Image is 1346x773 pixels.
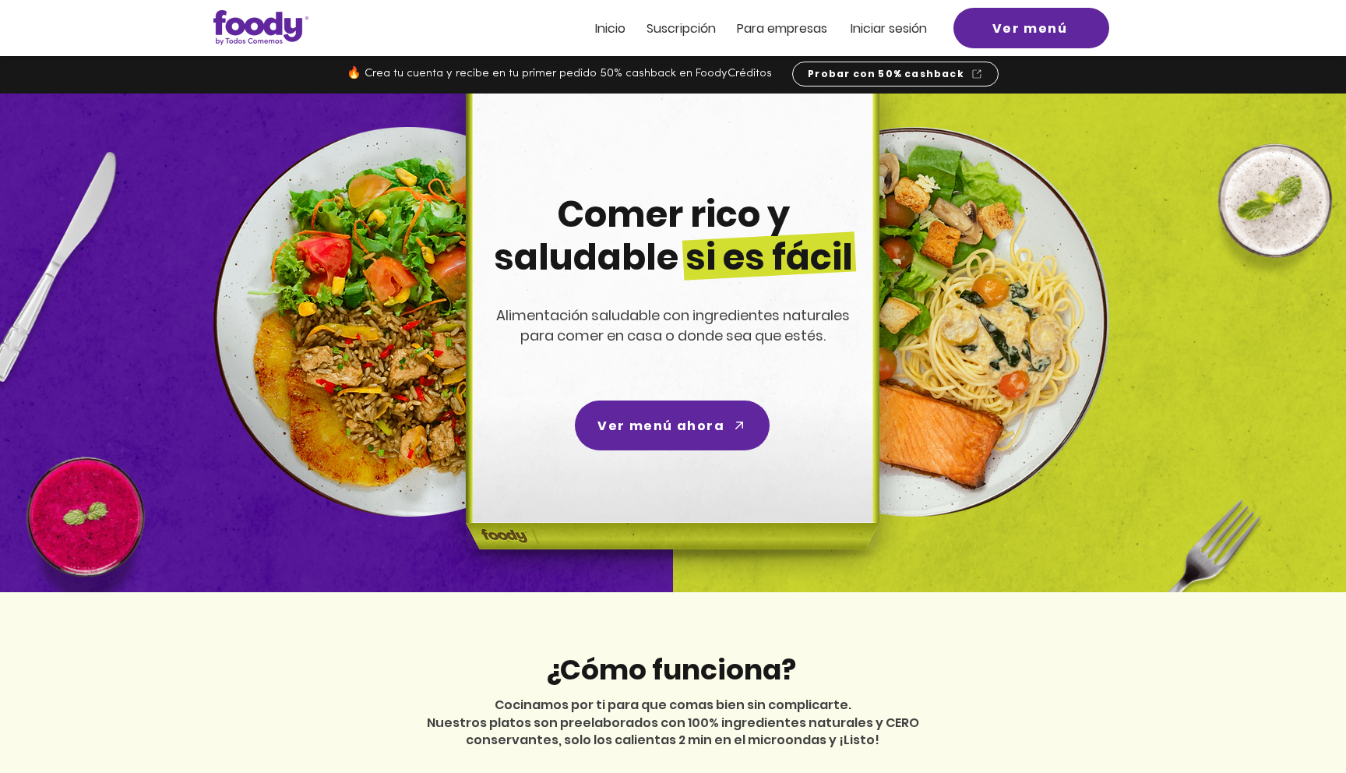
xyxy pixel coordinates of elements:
[575,401,770,450] a: Ver menú ahora
[213,127,603,517] img: left-dish-compress.png
[851,19,927,37] span: Iniciar sesión
[737,19,752,37] span: Pa
[495,696,851,714] span: Cocinamos por ti para que comas bien sin complicarte.
[647,19,716,37] span: Suscripción
[737,22,827,35] a: Para empresas
[851,22,927,35] a: Iniciar sesión
[427,714,919,749] span: Nuestros platos son preelaborados con 100% ingredientes naturales y CERO conservantes, solo los c...
[808,67,964,81] span: Probar con 50% cashback
[597,416,724,436] span: Ver menú ahora
[545,650,796,690] span: ¿Cómo funciona?
[213,10,308,45] img: Logo_Foody V2.0.0 (3).png
[347,68,772,79] span: 🔥 Crea tu cuenta y recibe en tu primer pedido 50% cashback en FoodyCréditos
[953,8,1109,48] a: Ver menú
[595,22,625,35] a: Inicio
[752,19,827,37] span: ra empresas
[496,305,850,345] span: Alimentación saludable con ingredientes naturales para comer en casa o donde sea que estés.
[647,22,716,35] a: Suscripción
[422,94,918,592] img: headline-center-compress.png
[494,189,853,282] span: Comer rico y saludable si es fácil
[792,62,999,86] a: Probar con 50% cashback
[992,19,1068,38] span: Ver menú
[595,19,625,37] span: Inicio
